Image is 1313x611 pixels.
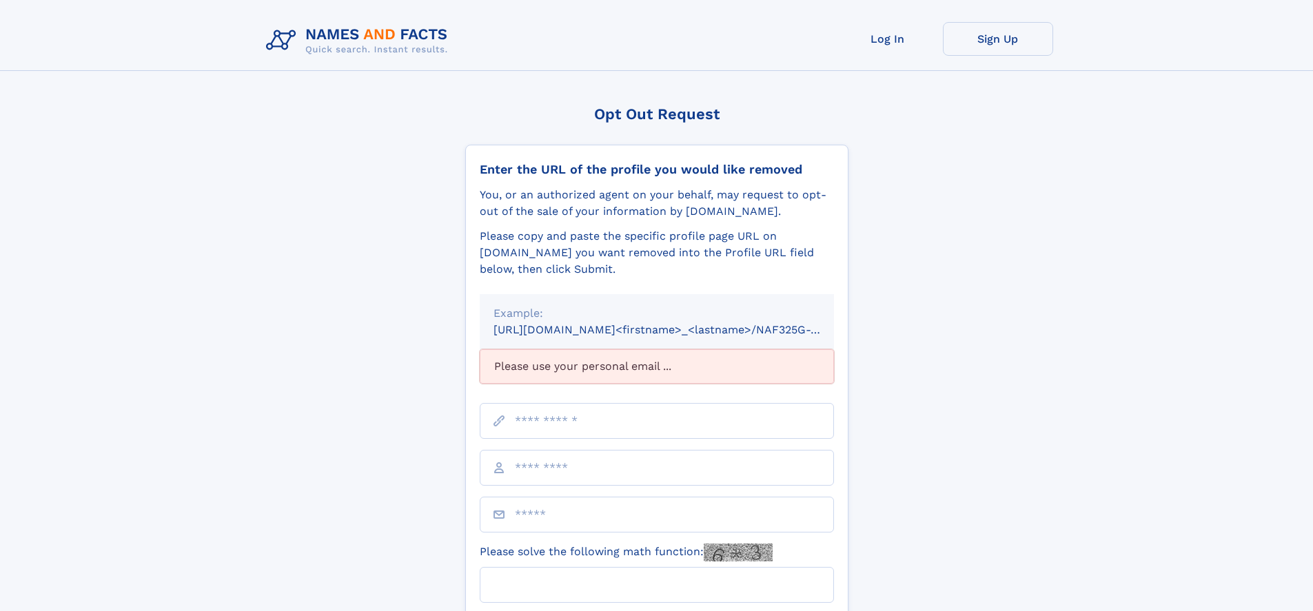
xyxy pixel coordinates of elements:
small: [URL][DOMAIN_NAME]<firstname>_<lastname>/NAF325G-xxxxxxxx [493,323,860,336]
a: Log In [833,22,943,56]
a: Sign Up [943,22,1053,56]
div: Please use your personal email ... [480,349,834,384]
div: Opt Out Request [465,105,848,123]
div: Example: [493,305,820,322]
label: Please solve the following math function: [480,543,773,561]
img: Logo Names and Facts [261,22,459,59]
div: You, or an authorized agent on your behalf, may request to opt-out of the sale of your informatio... [480,187,834,220]
div: Enter the URL of the profile you would like removed [480,162,834,177]
div: Please copy and paste the specific profile page URL on [DOMAIN_NAME] you want removed into the Pr... [480,228,834,278]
